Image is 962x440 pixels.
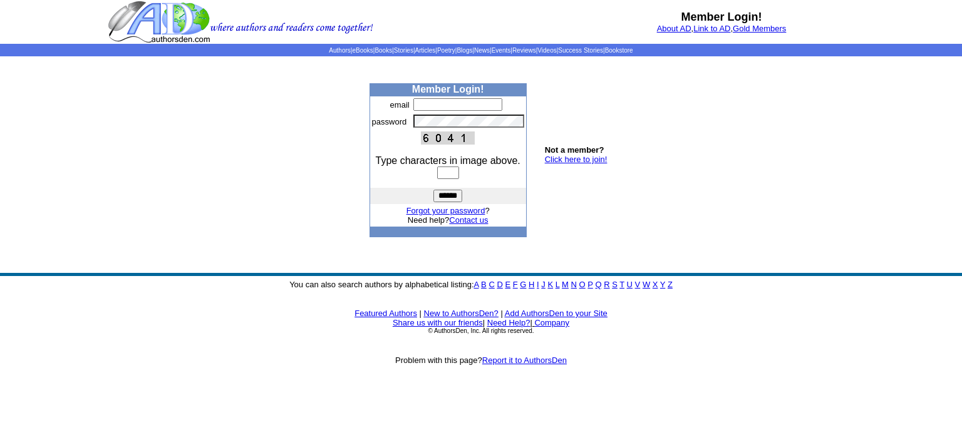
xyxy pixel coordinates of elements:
[481,280,487,289] a: B
[497,280,502,289] a: D
[541,280,546,289] a: J
[604,280,609,289] a: R
[412,84,484,95] b: Member Login!
[375,47,392,54] a: Books
[487,318,530,327] a: Need Help?
[558,47,603,54] a: Success Stories
[394,47,413,54] a: Stories
[627,280,633,289] a: U
[537,280,539,289] a: I
[406,206,490,215] font: ?
[500,309,502,318] font: |
[733,24,786,33] a: Gold Members
[393,318,483,327] a: Share us with our friends
[545,155,608,164] a: Click here to join!
[653,280,658,289] a: X
[512,47,536,54] a: Reviews
[534,318,569,327] a: Company
[562,280,569,289] a: M
[449,215,488,225] a: Contact us
[376,155,520,166] font: Type characters in image above.
[482,356,567,365] a: Report it to AuthorsDen
[395,356,567,365] font: Problem with this page?
[505,280,510,289] a: E
[660,280,665,289] a: Y
[420,309,422,318] font: |
[556,280,560,289] a: L
[681,11,762,23] b: Member Login!
[329,47,350,54] a: Authors
[483,318,485,327] font: |
[520,280,526,289] a: G
[547,280,553,289] a: K
[635,280,641,289] a: V
[619,280,624,289] a: T
[657,24,691,33] a: About AD
[530,318,569,327] font: |
[421,131,475,145] img: This Is CAPTCHA Image
[428,327,534,334] font: © AuthorsDen, Inc. All rights reserved.
[352,47,373,54] a: eBooks
[505,309,608,318] a: Add AuthorsDen to your Site
[415,47,436,54] a: Articles
[474,47,490,54] a: News
[437,47,455,54] a: Poetry
[289,280,673,289] font: You can also search authors by alphabetical listing:
[492,47,511,54] a: Events
[612,280,618,289] a: S
[457,47,472,54] a: Blogs
[329,47,633,54] span: | | | | | | | | | | | |
[545,145,604,155] b: Not a member?
[424,309,499,318] a: New to AuthorsDen?
[513,280,518,289] a: F
[571,280,577,289] a: N
[408,215,489,225] font: Need help?
[643,280,650,289] a: W
[537,47,556,54] a: Videos
[354,309,417,318] a: Featured Authors
[474,280,479,289] a: A
[406,206,485,215] a: Forgot your password
[657,24,787,33] font: , ,
[605,47,633,54] a: Bookstore
[668,280,673,289] a: Z
[529,280,534,289] a: H
[587,280,592,289] a: P
[579,280,586,289] a: O
[595,280,601,289] a: Q
[390,100,410,110] font: email
[489,280,494,289] a: C
[372,117,407,126] font: password
[693,24,730,33] a: Link to AD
